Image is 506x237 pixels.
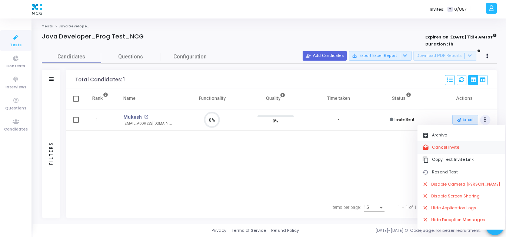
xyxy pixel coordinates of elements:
[59,24,120,28] span: Java Developer_Prog Test_NCG
[180,88,244,109] th: Functionality
[299,227,497,234] div: [DATE]-[DATE] © Codejudge, for better recruitment.
[433,88,497,109] th: Actions
[273,117,278,125] span: 0%
[48,112,54,194] div: Filters
[338,117,339,123] div: -
[30,2,44,17] img: logo
[422,217,428,223] i: close
[4,126,28,133] span: Candidates
[364,205,385,210] mat-select: Items per page:
[417,154,505,166] button: content_copyCopy Test Invite Link
[244,88,307,109] th: Quality
[10,42,21,48] span: Tests
[422,156,429,163] i: content_copy
[395,117,414,122] span: Invite Sent
[123,94,136,102] div: Name
[470,5,472,13] span: |
[42,24,497,29] nav: breadcrumb
[232,227,266,234] a: Terms of Service
[5,105,26,112] span: Questions
[6,84,26,91] span: Interviews
[271,227,299,234] a: Refund Policy
[42,53,101,61] span: Candidates
[422,144,429,151] i: drafts
[101,53,160,61] span: Questions
[370,88,434,109] th: Status
[42,24,53,28] a: Tests
[422,181,428,187] i: close
[422,132,429,139] i: archive
[422,205,428,211] i: close
[144,115,148,119] mat-icon: open_in_new
[364,205,369,210] span: 15
[123,121,173,126] div: [EMAIL_ADDRESS][DOMAIN_NAME]
[417,166,505,178] button: cachedResend Test
[417,214,505,226] button: closeHide Exception Messages
[454,6,467,13] span: 0/857
[349,51,412,61] button: Export Excel Report
[452,115,478,125] button: Email
[212,227,226,234] a: Privacy
[6,63,25,70] span: Contests
[398,204,417,211] div: 1 – 1 of 1
[417,129,505,141] button: archiveArchive
[413,51,476,61] button: Download PDF Reports
[352,53,357,58] mat-icon: save_alt
[42,33,144,40] h4: Java Developer_Prog Test_NCG
[123,114,142,121] a: Mukesh
[303,51,347,61] button: Add Candidates
[75,77,125,83] div: Total Candidates: 1
[422,193,428,199] i: close
[417,202,505,214] button: closeHide Application Logs
[327,94,350,102] div: Time taken
[417,125,505,230] div: Actions
[332,204,361,211] div: Items per page:
[425,41,453,47] strong: Duration : 1h
[425,32,497,40] strong: Expires On : [DATE] 11:34 AM IST
[417,190,505,202] button: closeDisable Screen Sharing
[306,53,311,58] mat-icon: person_add_alt
[417,179,505,190] button: closeDisable Camera [PERSON_NAME]
[468,75,487,85] div: View Options
[447,7,452,12] span: T
[422,169,429,176] i: cached
[430,6,445,13] label: Invites:
[84,109,116,131] td: 1
[173,53,207,61] span: Configuration
[417,141,505,153] button: draftsCancel Invite
[84,88,116,109] th: Rank
[480,115,490,125] button: Actions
